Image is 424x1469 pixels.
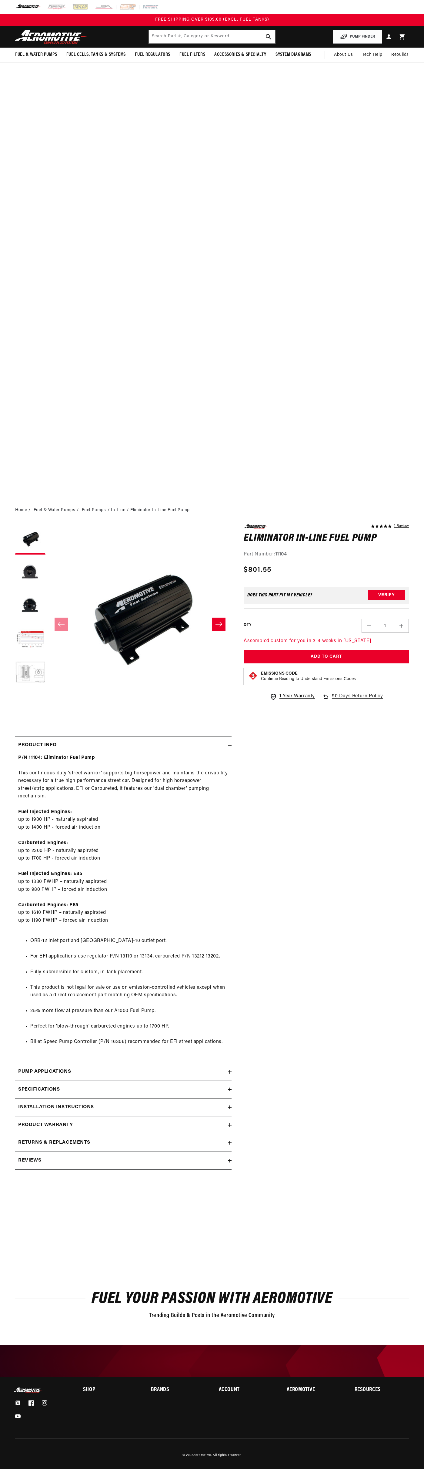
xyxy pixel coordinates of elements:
[18,810,72,814] strong: Fuel Injected Engines:
[15,624,45,655] button: Load image 4 in gallery view
[275,552,287,557] strong: 11104
[30,937,229,945] li: ORB-12 inlet port and [GEOGRAPHIC_DATA]-10 outlet port.
[30,1038,229,1046] li: Billet Speed Pump Controller (P/N 16306) recommended for EFI street applications.
[18,903,78,907] strong: Carbureted Engines: E85
[244,637,409,645] p: Assembled custom for you in 3-4 weeks in [US_STATE]
[219,1387,273,1393] summary: Account
[271,48,316,62] summary: System Diagrams
[248,671,258,681] img: Emissions code
[247,593,312,598] div: Does This part fit My vehicle?
[135,52,170,58] span: Fuel Regulators
[13,1387,43,1393] img: Aeromotive
[66,52,126,58] span: Fuel Cells, Tanks & Systems
[213,1454,242,1457] small: All rights reserved
[30,1007,229,1015] li: 25% more flow at pressure than our A1000 Fuel Pump.
[15,558,45,588] button: Load image 2 in gallery view
[62,48,130,62] summary: Fuel Cells, Tanks & Systems
[18,1157,41,1165] h2: Reviews
[18,840,68,845] strong: Carbureted Engines:
[130,48,175,62] summary: Fuel Regulators
[55,618,68,631] button: Slide left
[15,524,232,724] media-gallery: Gallery Viewer
[287,1387,341,1393] summary: Aeromotive
[329,48,358,62] a: About Us
[358,48,387,62] summary: Tech Help
[149,1313,275,1319] span: Trending Builds & Posts in the Aeromotive Community
[179,52,205,58] span: Fuel Filters
[262,30,275,43] button: search button
[244,622,251,628] label: QTY
[82,507,106,514] a: Fuel Pumps
[15,1063,232,1081] summary: Pump Applications
[18,1139,90,1147] h2: Returns & replacements
[244,534,409,543] h1: Eliminator In-Line Fuel Pump
[18,1121,73,1129] h2: Product warranty
[212,618,225,631] button: Slide right
[244,565,271,575] span: $801.55
[270,693,315,700] a: 1 Year Warranty
[30,968,229,976] li: Fully submersible for custom, in-tank placement.
[15,1292,409,1306] h2: Fuel Your Passion with Aeromotive
[334,52,353,57] span: About Us
[210,48,271,62] summary: Accessories & Specialty
[261,676,356,682] p: Continue Reading to Understand Emissions Codes
[261,671,356,682] button: Emissions CodeContinue Reading to Understand Emissions Codes
[111,507,130,514] li: In-Line
[15,736,232,754] summary: Product Info
[18,1068,71,1076] h2: Pump Applications
[130,507,190,514] li: Eliminator In-Line Fuel Pump
[155,17,269,22] span: FREE SHIPPING OVER $109.00 (EXCL. FUEL TANKS)
[332,693,383,706] span: 90 Days Return Policy
[279,693,315,700] span: 1 Year Warranty
[30,984,229,999] li: This product is not legal for sale or use on emission-controlled vehicles except when used as a d...
[15,591,45,621] button: Load image 3 in gallery view
[83,1387,137,1393] summary: Shop
[15,1098,232,1116] summary: Installation Instructions
[18,741,56,749] h2: Product Info
[15,524,45,555] button: Load image 1 in gallery view
[18,871,82,876] strong: Fuel Injected Engines: E85
[244,650,409,664] button: Add to Cart
[261,671,298,676] strong: Emissions Code
[175,48,210,62] summary: Fuel Filters
[15,1134,232,1152] summary: Returns & replacements
[391,52,409,58] span: Rebuilds
[151,1387,205,1393] summary: Brands
[13,30,89,44] img: Aeromotive
[15,658,45,688] button: Load image 5 in gallery view
[244,551,409,558] div: Part Number:
[362,52,382,58] span: Tech Help
[15,1116,232,1134] summary: Product warranty
[15,52,57,58] span: Fuel & Water Pumps
[34,507,75,514] a: Fuel & Water Pumps
[18,1086,60,1094] h2: Specifications
[149,30,275,43] input: Search by Part Number, Category or Keyword
[30,953,229,961] li: For EFI applications use regulator P/N 13110 or 13134, carbureted P/N 13212 13202.
[214,52,266,58] span: Accessories & Specialty
[182,1454,212,1457] small: © 2025 .
[11,48,62,62] summary: Fuel & Water Pumps
[30,1023,229,1031] li: Perfect for 'blow-through' carbureted engines up to 1700 HP.
[355,1387,409,1393] summary: Resources
[322,693,383,706] a: 90 Days Return Policy
[368,590,405,600] button: Verify
[15,754,232,1054] div: This continuous duty 'street warrior' supports big horsepower and maintains the drivability neces...
[387,48,413,62] summary: Rebuilds
[333,30,382,44] button: PUMP FINDER
[15,507,27,514] a: Home
[15,1081,232,1098] summary: Specifications
[15,1152,232,1169] summary: Reviews
[15,507,409,514] nav: breadcrumbs
[18,1103,94,1111] h2: Installation Instructions
[193,1454,211,1457] a: Aeromotive
[18,755,95,760] strong: P/N 11104: Eliminator Fuel Pump
[394,524,409,528] a: 1 reviews
[275,52,311,58] span: System Diagrams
